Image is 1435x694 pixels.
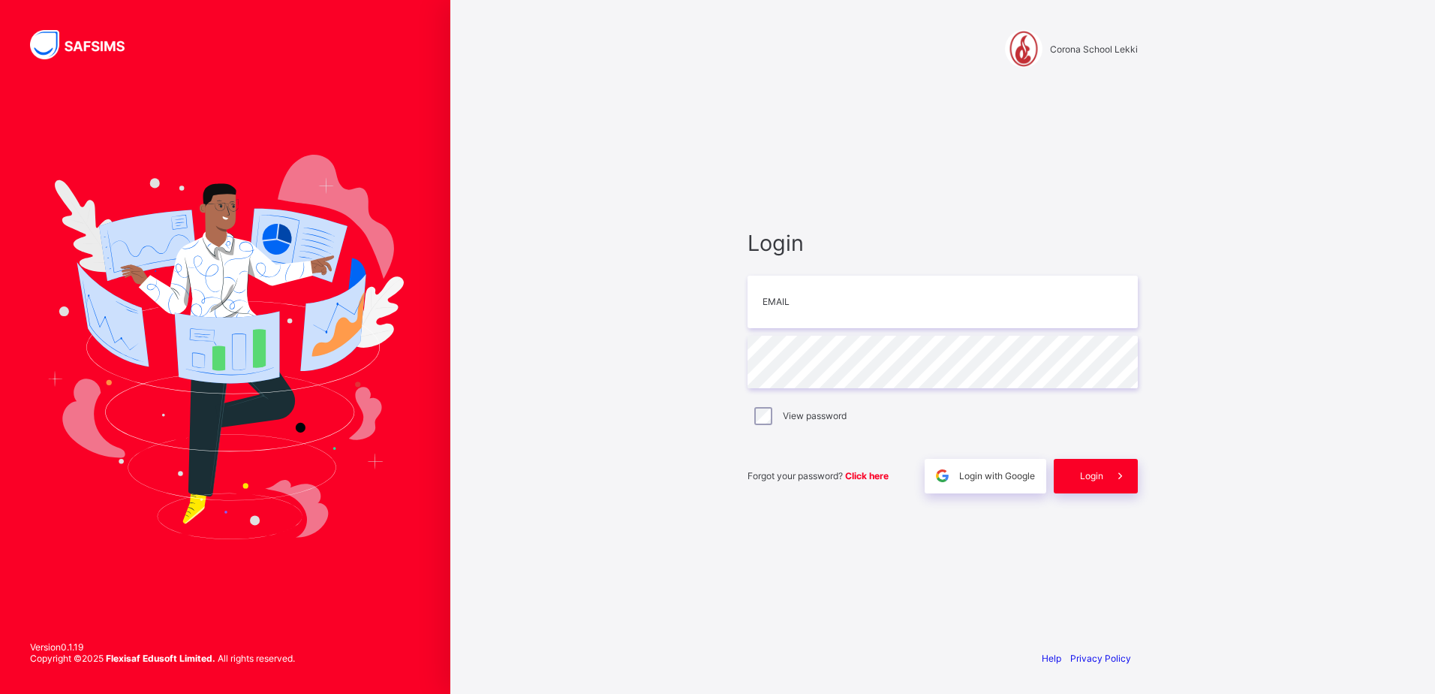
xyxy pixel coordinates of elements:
[748,470,889,481] span: Forgot your password?
[934,467,951,484] img: google.396cfc9801f0270233282035f929180a.svg
[1050,44,1138,55] span: Corona School Lekki
[30,641,295,653] span: Version 0.1.19
[30,653,295,664] span: Copyright © 2025 All rights reserved.
[1070,653,1131,664] a: Privacy Policy
[47,155,404,539] img: Hero Image
[783,410,847,421] label: View password
[845,470,889,481] a: Click here
[1080,470,1103,481] span: Login
[106,653,215,664] strong: Flexisaf Edusoft Limited.
[30,30,143,59] img: SAFSIMS Logo
[1042,653,1061,664] a: Help
[959,470,1035,481] span: Login with Google
[748,230,1138,256] span: Login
